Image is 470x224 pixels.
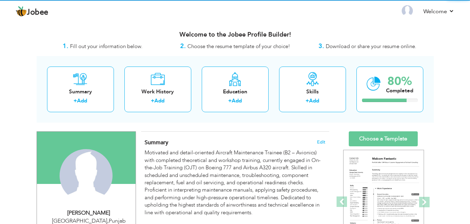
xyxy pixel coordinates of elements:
a: Welcome [423,7,454,16]
label: + [228,97,232,105]
h4: Adding a summary is a quick and easy way to highlight your experience and interests. [145,139,325,146]
div: Completed [386,87,413,94]
span: Edit [317,140,325,145]
a: Choose a Template [349,131,418,146]
div: Work History [130,88,186,95]
a: Jobee [16,6,48,17]
span: Download or share your resume online. [326,43,416,50]
img: Hassan Akhtar [60,149,113,202]
a: Add [309,97,319,104]
img: Profile Img [402,5,413,16]
div: [PERSON_NAME] [42,209,136,217]
div: Skills [285,88,340,95]
strong: 2. [180,42,186,51]
a: Add [232,97,242,104]
h3: Welcome to the Jobee Profile Builder! [37,31,434,38]
strong: 1. [63,42,68,51]
a: Add [154,97,164,104]
span: Choose the resume template of your choice! [187,43,290,50]
span: Summary [145,139,168,146]
a: Add [77,97,87,104]
span: Jobee [27,9,48,16]
div: Motivated and detail-oriented Aircraft Maintenance Trainee (B2 – Avionics) with completed theoret... [145,149,325,216]
div: Education [207,88,263,95]
strong: 3. [318,42,324,51]
label: + [306,97,309,105]
span: Fill out your information below. [70,43,142,50]
div: Summary [53,88,108,95]
div: 80% [386,76,413,87]
img: jobee.io [16,6,27,17]
label: + [74,97,77,105]
label: + [151,97,154,105]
